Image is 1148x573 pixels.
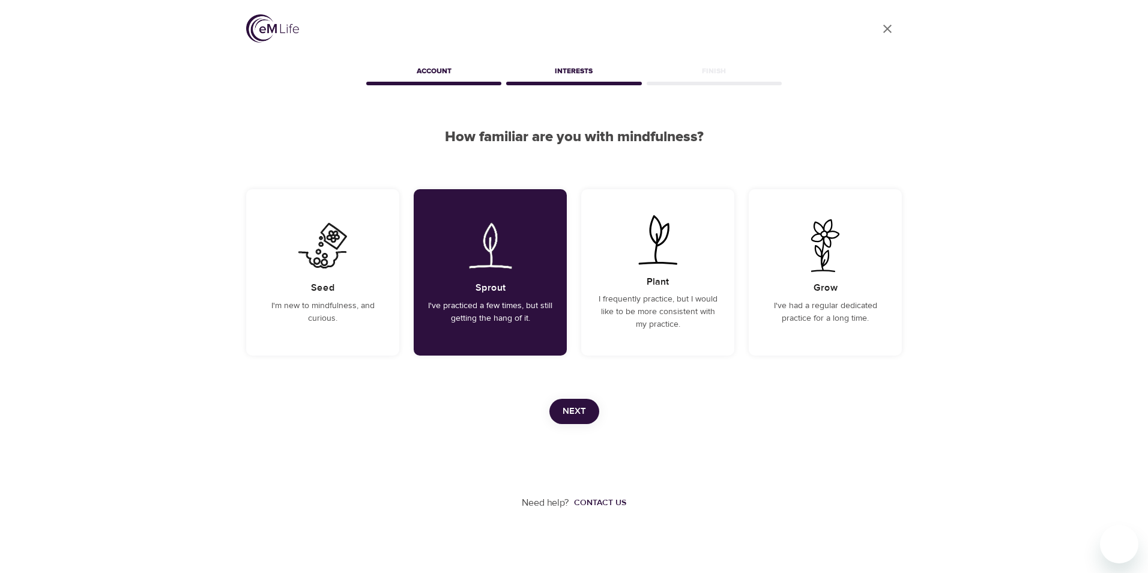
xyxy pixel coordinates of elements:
[414,189,567,356] div: I've practiced a few times, but still getting the hang of it.SproutI've practiced a few times, bu...
[428,300,552,325] p: I've practiced a few times, but still getting the hang of it.
[647,276,669,288] h5: Plant
[574,497,626,509] div: Contact us
[581,189,734,356] div: I frequently practice, but I would like to be more consistent with my practice.PlantI frequently ...
[311,282,335,294] h5: Seed
[522,496,569,510] p: Need help?
[627,213,688,266] img: I frequently practice, but I would like to be more consistent with my practice.
[261,300,385,325] p: I'm new to mindfulness, and curious.
[246,189,399,356] div: I'm new to mindfulness, and curious.SeedI'm new to mindfulness, and curious.
[873,14,902,43] a: close
[763,300,887,325] p: I've had a regular dedicated practice for a long time.
[549,399,599,424] button: Next
[476,282,506,294] h5: Sprout
[814,282,838,294] h5: Grow
[1100,525,1138,563] iframe: Button to launch messaging window
[795,219,856,272] img: I've had a regular dedicated practice for a long time.
[596,293,720,331] p: I frequently practice, but I would like to be more consistent with my practice.
[246,129,902,146] h2: How familiar are you with mindfulness?
[563,404,586,419] span: Next
[292,219,353,272] img: I'm new to mindfulness, and curious.
[246,14,299,43] img: logo
[749,189,902,356] div: I've had a regular dedicated practice for a long time.GrowI've had a regular dedicated practice f...
[569,497,626,509] a: Contact us
[460,219,521,272] img: I've practiced a few times, but still getting the hang of it.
